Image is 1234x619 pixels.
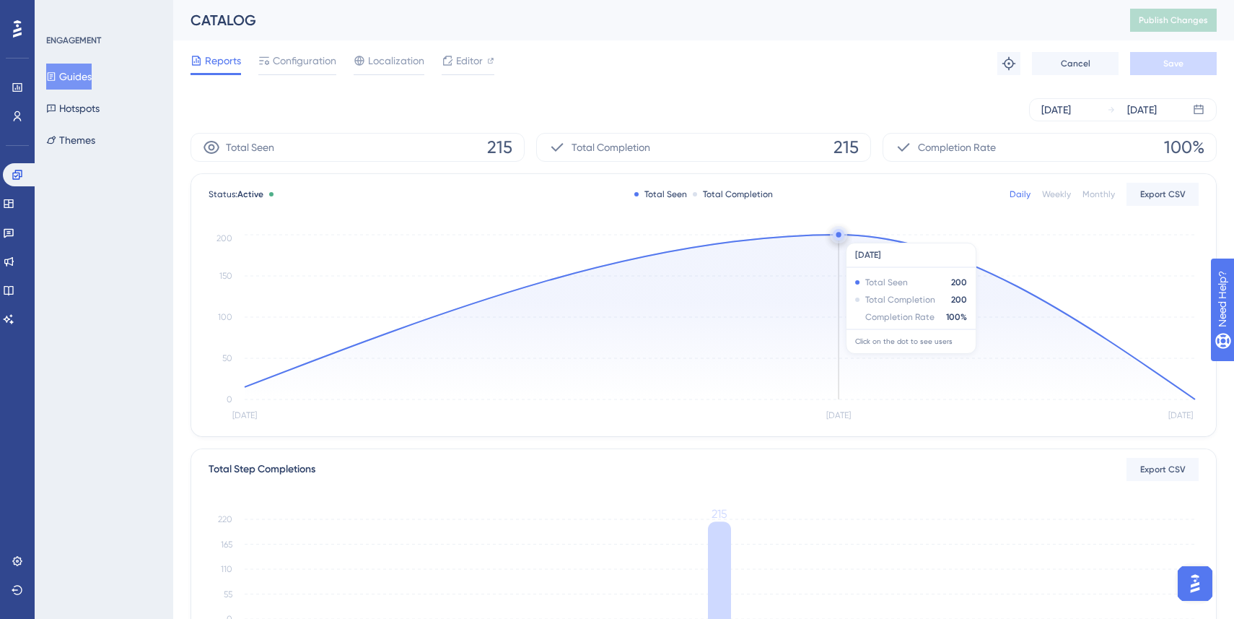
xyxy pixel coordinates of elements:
span: Active [237,189,263,199]
span: Publish Changes [1139,14,1208,26]
tspan: 165 [221,540,232,550]
tspan: 220 [218,514,232,524]
span: Completion Rate [918,139,996,156]
span: Total Seen [226,139,274,156]
button: Save [1130,52,1217,75]
span: 215 [487,136,512,159]
div: ENGAGEMENT [46,35,101,46]
span: Editor [456,52,483,69]
div: Weekly [1042,189,1071,200]
span: Save [1163,58,1183,69]
div: Daily [1010,189,1030,200]
span: Status: [209,189,263,200]
tspan: [DATE] [1168,410,1193,420]
button: Export CSV [1126,458,1199,481]
tspan: [DATE] [232,410,257,420]
div: Monthly [1082,189,1115,200]
button: Publish Changes [1130,9,1217,32]
div: CATALOG [191,10,1094,30]
tspan: 100 [218,312,232,322]
span: Localization [368,52,424,69]
span: 215 [833,136,859,159]
button: Cancel [1032,52,1119,75]
span: Need Help? [34,4,90,21]
tspan: 50 [222,353,232,363]
tspan: [DATE] [826,410,851,420]
button: Themes [46,127,95,153]
tspan: 150 [219,271,232,281]
button: Hotspots [46,95,100,121]
div: [DATE] [1041,101,1071,118]
span: Configuration [273,52,336,69]
span: Reports [205,52,241,69]
tspan: 55 [224,589,232,599]
div: Total Completion [693,189,773,200]
div: [DATE] [1127,101,1157,118]
div: Total Step Completions [209,461,315,478]
button: Export CSV [1126,183,1199,206]
tspan: 215 [712,507,727,521]
tspan: 0 [227,394,232,404]
tspan: 110 [221,564,232,574]
span: 100% [1164,136,1204,159]
span: Export CSV [1140,189,1186,200]
button: Guides [46,64,92,90]
tspan: 200 [216,233,232,243]
span: Export CSV [1140,464,1186,475]
span: Cancel [1061,58,1090,69]
iframe: UserGuiding AI Assistant Launcher [1173,562,1217,605]
div: Total Seen [634,189,687,200]
span: Total Completion [572,139,650,156]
